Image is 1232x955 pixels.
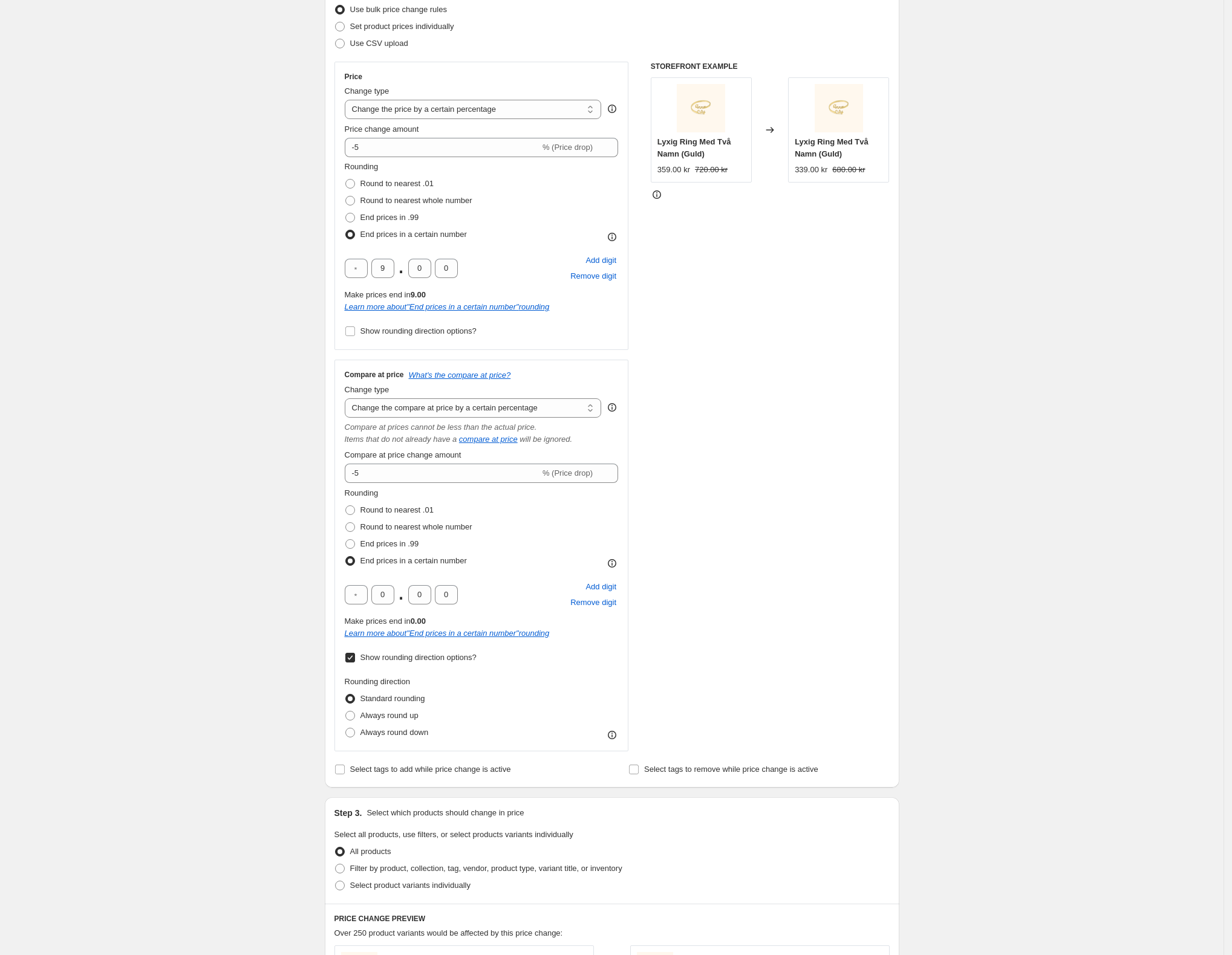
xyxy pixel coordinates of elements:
[345,617,426,626] span: Make prices end in
[657,137,731,158] span: Lyxig Ring Med Två Namn (Guld)
[350,847,391,856] span: All products
[795,137,869,158] span: Lyxig Ring Med Två Namn (Guld)
[408,585,431,604] input: ﹡
[584,253,618,268] button: Add placeholder
[350,5,447,14] span: Use bulk price change rules
[411,617,426,626] b: 0.00
[677,84,725,132] img: Gold_d8346045-9104-4c4e-9fba-a1ac03d451d0_80x.png
[360,539,419,548] span: End prices in .99
[408,259,431,278] input: ﹡
[345,450,461,459] span: Compare at price change amount
[360,522,472,531] span: Round to nearest whole number
[459,435,518,444] button: compare at price
[345,290,426,299] span: Make prices end in
[569,595,618,610] button: Remove placeholder
[411,290,426,299] b: 9.00
[350,22,454,31] span: Set product prices individually
[360,196,472,205] span: Round to nearest whole number
[832,164,865,176] strike: 680.00 kr
[360,230,467,239] span: End prices in a certain number
[569,268,618,284] button: Remove placeholder
[350,765,511,774] span: Select tags to add while price change is active
[350,864,622,873] span: Filter by product, collection, tag, vendor, product type, variant title, or inventory
[606,103,618,115] div: help
[651,62,890,71] h6: STOREFRONT EXAMPLE
[345,125,419,134] span: Price change amount
[644,765,818,774] span: Select tags to remove while price change is active
[360,653,477,662] span: Show rounding direction options?
[345,72,362,82] h3: Price
[345,488,379,497] span: Rounding
[520,435,572,444] i: will be ignored.
[657,164,690,176] div: 359.00 kr
[367,807,524,819] p: Select which products should change in price
[334,928,563,937] span: Over 250 product variants would be affected by this price change:
[584,579,618,595] button: Add placeholder
[360,213,419,222] span: End prices in .99
[345,629,550,638] a: Learn more about"End prices in a certain number"rounding
[345,677,410,686] span: Rounding direction
[334,830,573,839] span: Select all products, use filters, or select products variants individually
[543,143,593,152] span: % (Price drop)
[435,259,458,278] input: ﹡
[409,371,511,380] button: What's the compare at price?
[360,505,434,514] span: Round to nearest .01
[334,914,890,924] h6: PRICE CHANGE PREVIEW
[360,728,429,737] span: Always round down
[570,597,616,609] span: Remove digit
[345,629,550,638] i: Learn more about " End prices in a certain number " rounding
[360,556,467,565] span: End prices in a certain number
[815,84,863,132] img: Gold_d8346045-9104-4c4e-9fba-a1ac03d451d0_80x.png
[345,259,368,278] input: ﹡
[345,585,368,604] input: ﹡
[345,464,540,483] input: -15
[360,179,434,188] span: Round to nearest .01
[398,585,405,604] span: .
[345,422,537,432] i: Compare at prices cannot be less than the actual price.
[345,435,457,444] i: Items that do not already have a
[350,39,408,48] span: Use CSV upload
[371,259,394,278] input: ﹡
[398,259,405,278] span: .
[345,302,550,311] i: Learn more about " End prices in a certain number " rounding
[585,254,616,267] span: Add digit
[360,694,425,703] span: Standard rounding
[345,162,379,171] span: Rounding
[543,468,593,477] span: % (Price drop)
[435,585,458,604] input: ﹡
[345,86,389,95] span: Change type
[345,370,404,380] h3: Compare at price
[334,807,362,819] h2: Step 3.
[360,711,419,720] span: Always round up
[606,401,618,413] div: help
[371,585,394,604] input: ﹡
[350,881,471,890] span: Select product variants individually
[570,270,616,282] span: Remove digit
[795,164,827,176] div: 339.00 kr
[585,581,616,593] span: Add digit
[345,302,550,311] a: Learn more about"End prices in a certain number"rounding
[345,138,540,157] input: -15
[360,326,477,335] span: Show rounding direction options?
[345,385,389,394] span: Change type
[695,164,728,176] strike: 720.00 kr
